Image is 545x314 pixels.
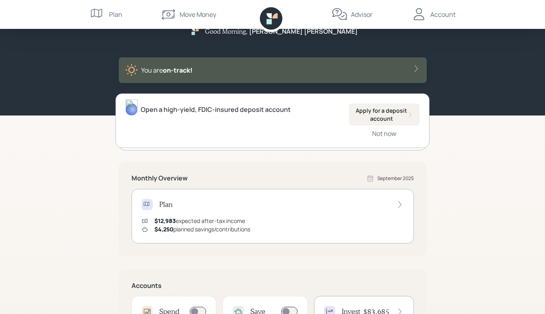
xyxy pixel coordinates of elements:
[132,282,414,290] h5: Accounts
[159,200,172,209] h4: Plan
[154,225,173,233] span: $4,250
[154,217,245,225] div: expected after-tax income
[205,27,247,35] h5: Good Morning ,
[163,66,192,75] span: on‑track!
[154,217,176,225] span: $12,983
[430,10,456,19] div: Account
[249,28,358,35] h5: [PERSON_NAME] [PERSON_NAME]
[126,99,138,115] img: michael-russo-headshot.png
[180,10,216,19] div: Move Money
[154,225,250,233] div: planned savings/contributions
[109,10,122,19] div: Plan
[141,65,192,75] div: You are
[141,105,291,114] div: Open a high-yield, FDIC-insured deposit account
[125,64,138,77] img: sunny-XHVQM73Q.digested.png
[349,103,419,126] button: Apply for a deposit account
[377,175,414,182] div: September 2025
[132,174,188,182] h5: Monthly Overview
[351,10,373,19] div: Advisor
[372,129,396,138] div: Not now
[355,107,413,122] div: Apply for a deposit account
